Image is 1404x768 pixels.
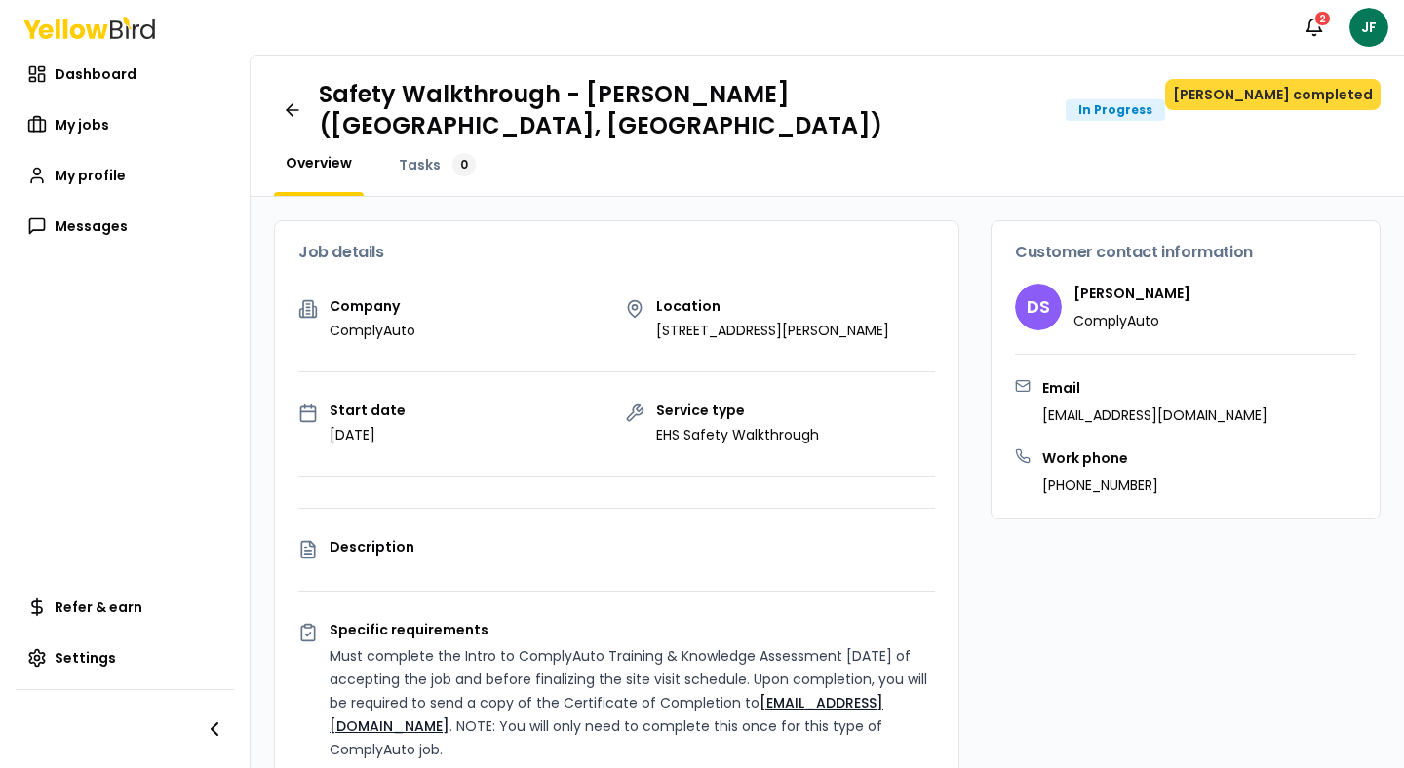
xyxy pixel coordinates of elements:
button: [PERSON_NAME] completed [1165,79,1381,110]
p: Location [656,299,889,313]
button: 2 [1295,8,1334,47]
p: Company [330,299,415,313]
span: JF [1349,8,1388,47]
h3: Work phone [1042,448,1158,468]
h3: Email [1042,378,1267,398]
a: Messages [16,207,234,246]
p: Description [330,540,935,554]
a: Tasks0 [387,153,487,176]
p: Start date [330,403,406,417]
h3: Customer contact information [1015,245,1356,260]
h4: [PERSON_NAME] [1073,284,1190,303]
p: [DATE] [330,425,406,444]
p: [STREET_ADDRESS][PERSON_NAME] [656,321,889,340]
span: Tasks [399,155,441,174]
a: Dashboard [16,55,234,94]
a: Overview [274,153,364,173]
div: 0 [452,153,476,176]
span: Refer & earn [55,597,142,617]
span: Overview [286,153,352,173]
p: [EMAIL_ADDRESS][DOMAIN_NAME] [1042,405,1267,425]
a: My jobs [16,105,234,144]
span: My jobs [55,115,109,134]
div: 2 [1313,10,1332,27]
p: Must complete the Intro to ComplyAuto Training & Knowledge Assessment [DATE] of accepting the job... [330,644,935,761]
a: My profile [16,156,234,195]
p: ComplyAuto [1073,311,1190,330]
h3: Job details [298,245,935,260]
a: Refer & earn [16,588,234,627]
span: DS [1015,284,1062,330]
p: [PHONE_NUMBER] [1042,476,1158,495]
div: In Progress [1066,99,1165,121]
span: My profile [55,166,126,185]
p: Service type [656,403,819,417]
p: EHS Safety Walkthrough [656,425,819,444]
p: ComplyAuto [330,321,415,340]
span: Settings [55,648,116,668]
h1: Safety Walkthrough - [PERSON_NAME] ([GEOGRAPHIC_DATA], [GEOGRAPHIC_DATA]) [319,79,1050,141]
span: Messages [55,216,128,236]
p: Specific requirements [330,623,935,636]
a: Settings [16,638,234,677]
span: Dashboard [55,64,136,84]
